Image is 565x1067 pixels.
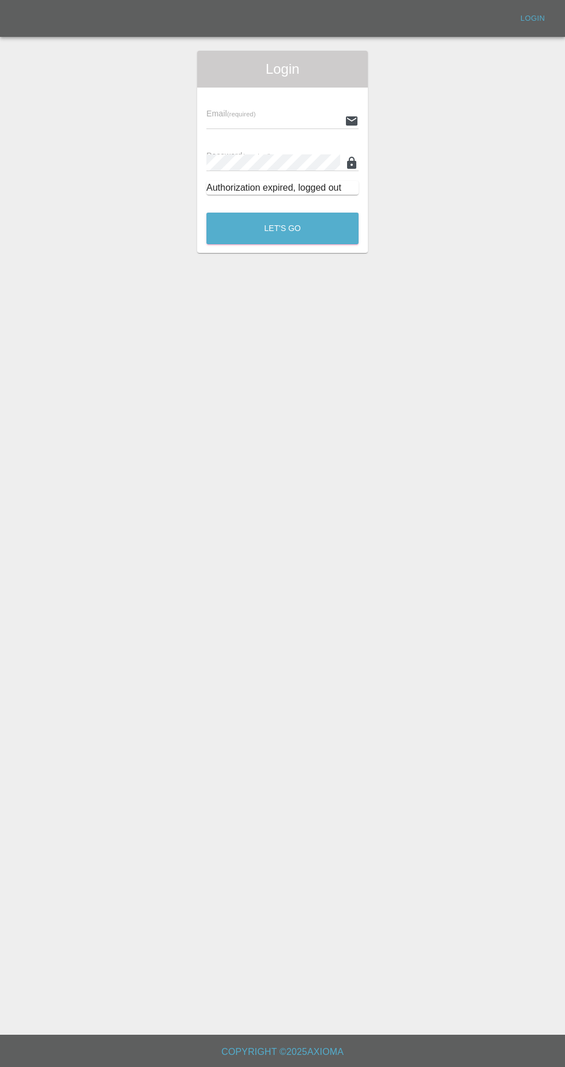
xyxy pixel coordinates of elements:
[9,1044,556,1060] h6: Copyright © 2025 Axioma
[206,151,271,160] span: Password
[206,109,255,118] span: Email
[206,60,359,78] span: Login
[206,213,359,244] button: Let's Go
[514,10,551,28] a: Login
[227,111,256,118] small: (required)
[243,153,272,160] small: (required)
[206,181,359,195] div: Authorization expired, logged out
